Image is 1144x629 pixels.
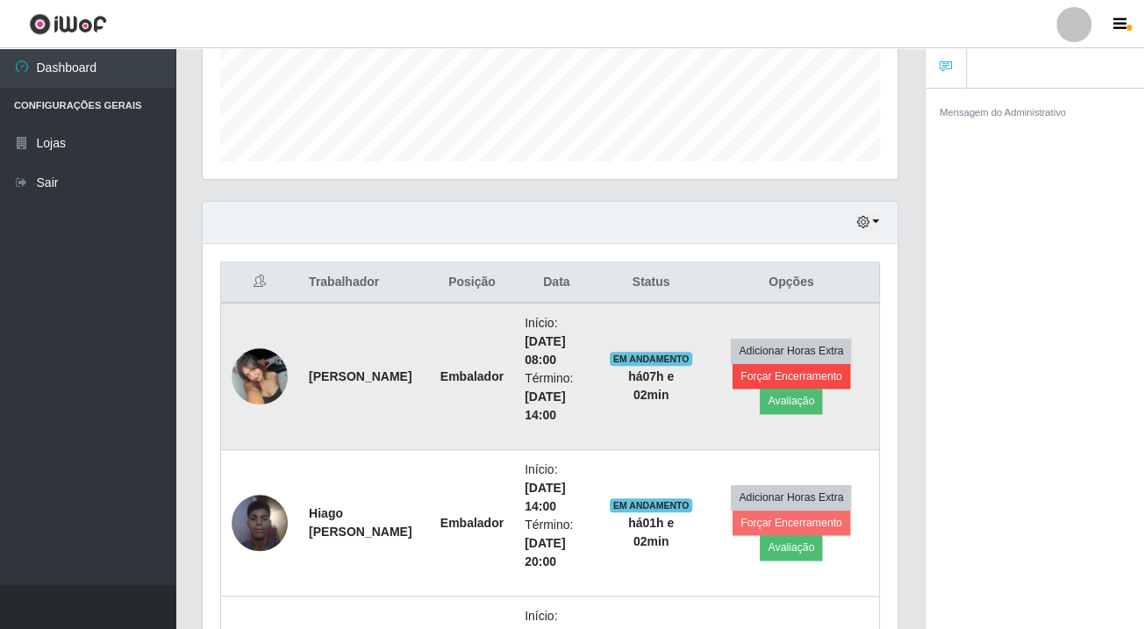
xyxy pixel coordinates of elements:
img: 1702938367387.jpeg [232,485,288,560]
button: Avaliação [760,535,822,560]
button: Forçar Encerramento [733,511,850,535]
strong: Embalador [440,369,504,383]
li: Término: [525,516,588,571]
strong: há 01 h e 02 min [628,516,674,548]
button: Avaliação [760,389,822,413]
button: Adicionar Horas Extra [731,485,851,510]
button: Adicionar Horas Extra [731,339,851,363]
time: [DATE] 14:00 [525,481,565,513]
time: [DATE] 14:00 [525,390,565,422]
small: Mensagem do Administrativo [940,107,1066,118]
button: Forçar Encerramento [733,364,850,389]
li: Início: [525,314,588,369]
img: CoreUI Logo [29,13,107,35]
li: Término: [525,369,588,425]
img: 1754455708839.jpeg [232,339,288,413]
th: Data [514,262,598,304]
th: Trabalhador [298,262,430,304]
li: Início: [525,461,588,516]
strong: Hiago [PERSON_NAME] [309,506,411,539]
strong: [PERSON_NAME] [309,369,411,383]
span: EM ANDAMENTO [610,498,693,512]
strong: Embalador [440,516,504,530]
th: Status [599,262,704,304]
th: Opções [704,262,880,304]
strong: há 07 h e 02 min [628,369,674,402]
time: [DATE] 20:00 [525,536,565,568]
time: [DATE] 08:00 [525,334,565,367]
span: EM ANDAMENTO [610,352,693,366]
th: Posição [430,262,514,304]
